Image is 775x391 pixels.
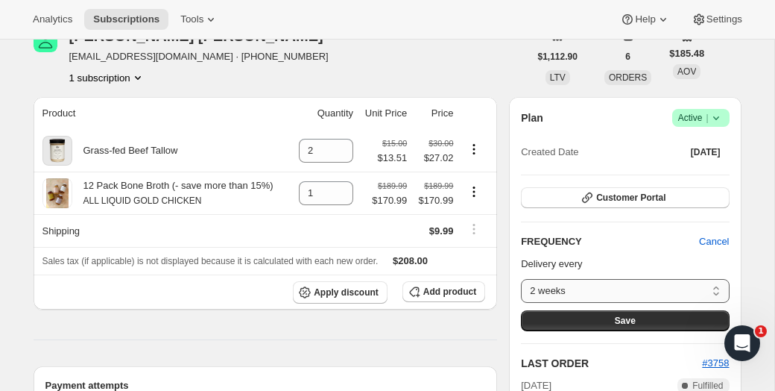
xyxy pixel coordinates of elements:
span: | [706,112,708,124]
span: $170.99 [372,193,407,208]
span: Apply discount [314,287,379,298]
span: Created Date [521,145,578,160]
h2: Plan [521,110,543,125]
small: $189.99 [378,181,407,190]
button: Product actions [69,70,145,85]
span: Active [678,110,724,125]
span: Cancel [699,234,729,249]
button: Analytics [24,9,81,30]
button: Cancel [690,230,738,254]
small: $15.00 [382,139,407,148]
button: Subscriptions [84,9,168,30]
button: Apply discount [293,281,387,304]
span: Settings [706,13,742,25]
span: Add product [423,286,476,298]
button: $1,112.90 [529,46,586,67]
img: product img [42,136,72,166]
span: $9.99 [429,225,454,237]
button: Save [521,310,729,331]
span: $185.48 [669,46,704,61]
span: Save [615,315,636,327]
span: $1,112.90 [538,51,578,63]
div: Grass-fed Beef Tallow [72,143,178,158]
button: Settings [683,9,751,30]
span: Sales tax (if applicable) is not displayed because it is calculated with each new order. [42,256,379,266]
div: [PERSON_NAME] [PERSON_NAME] [69,28,341,43]
button: 6 [616,46,639,67]
span: LTV [550,72,566,83]
span: Gerhard Gehrmann [34,28,57,52]
button: Product actions [462,184,486,200]
small: ALL LIQUID GOLD CHICKEN [83,195,202,206]
button: [DATE] [682,142,730,163]
span: [EMAIL_ADDRESS][DOMAIN_NAME] · [PHONE_NUMBER] [69,49,341,64]
th: Product [34,97,291,130]
span: Analytics [33,13,72,25]
th: Quantity [291,97,358,130]
button: Shipping actions [462,221,486,237]
h2: LAST ORDER [521,356,702,371]
h2: FREQUENCY [521,234,699,249]
span: [DATE] [691,146,721,158]
th: Shipping [34,214,291,247]
span: 1 [755,325,767,337]
button: Product actions [462,141,486,157]
span: AOV [677,66,696,77]
span: $208.00 [393,255,428,266]
th: Unit Price [358,97,411,130]
button: #3758 [702,356,729,371]
span: $13.51 [377,151,407,166]
span: Customer Portal [596,192,665,204]
span: $27.02 [416,151,453,166]
iframe: Intercom live chat [724,325,760,361]
span: 6 [625,51,630,63]
button: Tools [171,9,227,30]
button: Help [611,9,679,30]
span: ORDERS [609,72,647,83]
button: Add product [402,281,485,302]
span: $170.99 [416,193,453,208]
small: $189.99 [424,181,453,190]
span: Help [635,13,655,25]
p: Delivery every [521,257,729,272]
th: Price [411,97,458,130]
button: Customer Portal [521,187,729,208]
small: $30.00 [428,139,453,148]
span: Subscriptions [93,13,159,25]
div: 12 Pack Bone Broth (- save more than 15%) [72,178,273,208]
span: Tools [180,13,203,25]
a: #3758 [702,357,729,369]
